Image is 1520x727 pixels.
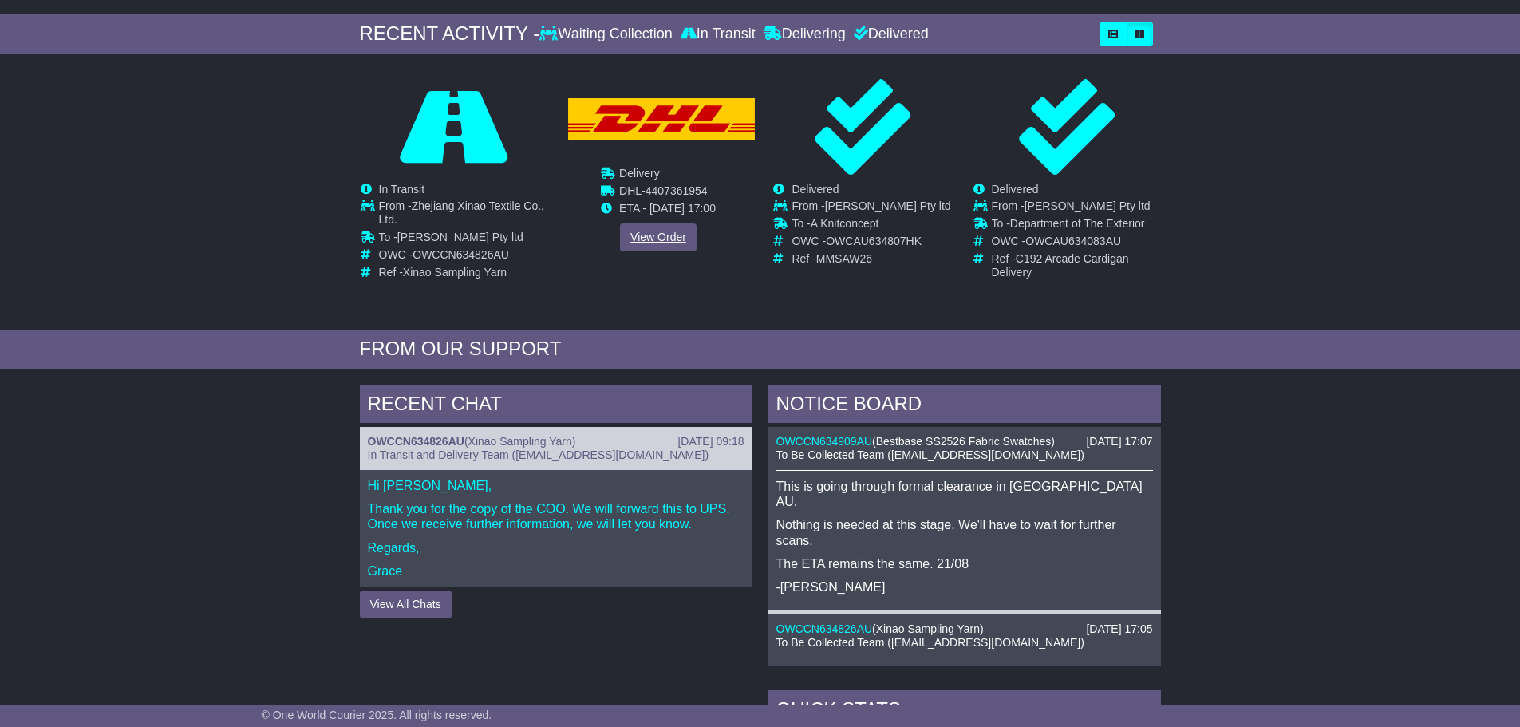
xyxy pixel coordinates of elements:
span: [PERSON_NAME] Pty ltd [397,231,523,243]
span: MMSAW26 [816,252,872,265]
span: Zhejiang Xinao Textile Co., Ltd. [379,200,545,226]
a: OWCCN634826AU [368,435,464,448]
td: OWC - [379,248,547,266]
td: OWC - [792,235,950,252]
td: - [619,184,716,201]
button: View All Chats [360,591,452,618]
div: Waiting Collection [539,26,676,43]
p: Grace [368,563,744,579]
td: From - [379,200,547,231]
div: Delivered [850,26,929,43]
p: The shipment has arrived at the facility in [GEOGRAPHIC_DATA], [GEOGRAPHIC_DATA]. [776,666,1153,697]
td: From - [992,200,1160,217]
span: Department of The Exterior [1010,217,1145,230]
p: Thank you for the copy of the COO. We will forward this to UPS. Once we receive further informati... [368,501,744,531]
td: OWC - [992,235,1160,252]
div: [DATE] 09:18 [677,435,744,448]
span: Bestbase SS2526 Fabric Swatches [876,435,1051,448]
span: ETA - [DATE] 17:00 [619,201,716,214]
img: DHL.png [567,98,754,140]
span: [PERSON_NAME] Pty ltd [1025,200,1151,212]
div: FROM OUR SUPPORT [360,338,1161,361]
div: NOTICE BOARD [768,385,1161,428]
div: [DATE] 17:05 [1086,622,1152,636]
span: In Transit and Delivery Team ([EMAIL_ADDRESS][DOMAIN_NAME]) [368,448,709,461]
td: To - [992,217,1160,235]
p: Regards, [368,540,744,555]
span: OWCCN634826AU [413,248,509,261]
p: The ETA remains the same. 21/08 [776,556,1153,571]
div: RECENT ACTIVITY - [360,22,540,45]
span: Xinao Sampling Yarn [876,622,980,635]
td: To - [379,231,547,248]
div: Delivering [760,26,850,43]
span: Xinao Sampling Yarn [403,266,507,279]
td: Ref - [379,266,547,279]
td: To - [792,217,950,235]
span: OWCAU634807HK [826,235,922,247]
span: Delivery [619,167,660,180]
span: A Knitconcept [811,217,879,230]
span: Delivered [792,183,839,196]
a: View Order [620,223,697,251]
a: OWCCN634909AU [776,435,873,448]
span: Xinao Sampling Yarn [468,435,572,448]
div: [DATE] 17:07 [1086,435,1152,448]
div: ( ) [368,435,744,448]
a: OWCCN634826AU [776,622,873,635]
span: C192 Arcade Cardigan Delivery [992,252,1129,279]
span: 4407361954 [645,184,707,196]
td: Ref - [792,252,950,266]
p: Nothing is needed at this stage. We'll have to wait for further scans. [776,517,1153,547]
p: -[PERSON_NAME] [776,579,1153,595]
span: Delivered [992,183,1039,196]
td: Ref - [992,252,1160,279]
span: [PERSON_NAME] Pty ltd [825,200,951,212]
span: DHL [619,184,642,196]
div: In Transit [677,26,760,43]
p: This is going through formal clearance in [GEOGRAPHIC_DATA] AU. [776,479,1153,509]
div: ( ) [776,435,1153,448]
p: Hi [PERSON_NAME], [368,478,744,493]
span: In Transit [379,183,425,196]
span: OWCAU634083AU [1025,235,1121,247]
div: ( ) [776,622,1153,636]
span: To Be Collected Team ([EMAIL_ADDRESS][DOMAIN_NAME]) [776,636,1084,649]
td: From - [792,200,950,217]
span: © One World Courier 2025. All rights reserved. [262,709,492,721]
span: To Be Collected Team ([EMAIL_ADDRESS][DOMAIN_NAME]) [776,448,1084,461]
div: RECENT CHAT [360,385,752,428]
